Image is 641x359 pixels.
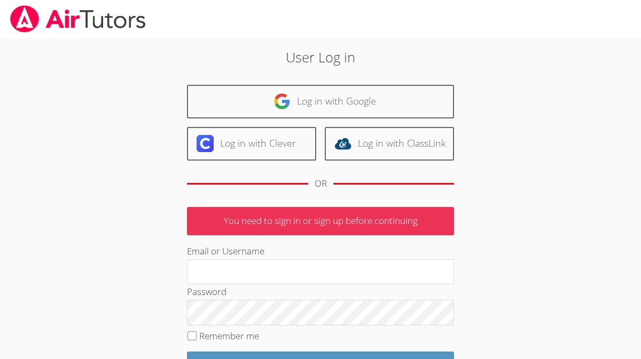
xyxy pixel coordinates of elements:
[187,285,226,298] label: Password
[197,135,214,152] img: clever-logo-6eab21bc6e7a338710f1a6ff85c0baf02591cd810cc4098c63d3a4b26e2feb20.svg
[9,5,147,33] img: airtutors_banner-c4298cdbf04f3fff15de1276eac7730deb9818008684d7c2e4769d2f7ddbe033.png
[199,330,259,342] label: Remember me
[325,127,454,161] a: Log in with ClassLink
[273,93,291,110] img: google-logo-50288ca7cdecda66e5e0955fdab243c47b7ad437acaf1139b6f446037453330a.svg
[187,127,316,161] a: Log in with Clever
[315,176,327,192] div: OR
[334,135,351,152] img: classlink-logo-d6bb404cc1216ec64c9a2012d9dc4662098be43eaf13dc465df04b49fa7ab582.svg
[147,47,494,67] h2: User Log in
[187,245,264,257] label: Email or Username
[187,85,454,118] a: Log in with Google
[187,207,454,235] p: You need to sign in or sign up before continuing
